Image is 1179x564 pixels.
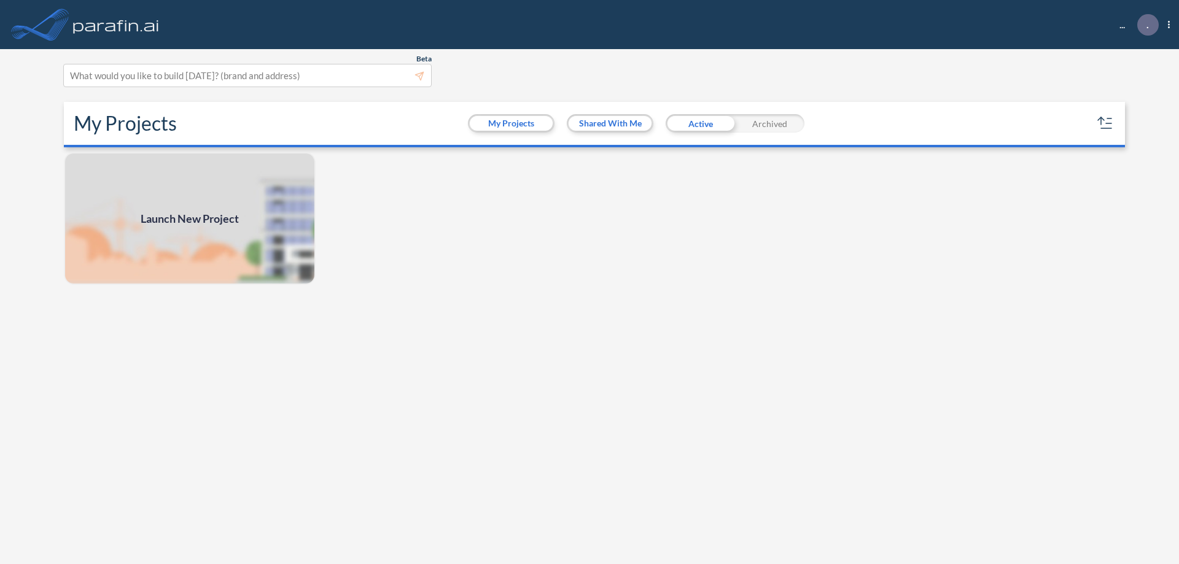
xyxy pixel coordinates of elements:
[71,12,161,37] img: logo
[1146,19,1149,30] p: .
[1095,114,1115,133] button: sort
[470,116,553,131] button: My Projects
[64,152,316,285] img: add
[735,114,804,133] div: Archived
[416,54,432,64] span: Beta
[1101,14,1170,36] div: ...
[569,116,652,131] button: Shared With Me
[64,152,316,285] a: Launch New Project
[74,112,177,135] h2: My Projects
[141,211,239,227] span: Launch New Project
[666,114,735,133] div: Active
